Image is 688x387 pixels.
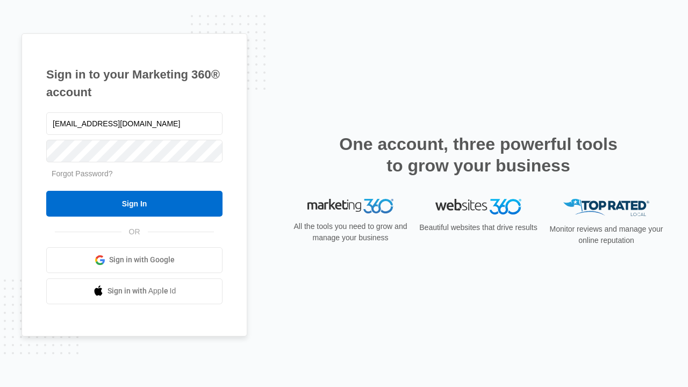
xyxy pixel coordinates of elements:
[546,224,666,246] p: Monitor reviews and manage your online reputation
[46,247,223,273] a: Sign in with Google
[46,112,223,135] input: Email
[107,285,176,297] span: Sign in with Apple Id
[418,222,539,233] p: Beautiful websites that drive results
[121,226,148,238] span: OR
[563,199,649,217] img: Top Rated Local
[46,191,223,217] input: Sign In
[336,133,621,176] h2: One account, three powerful tools to grow your business
[52,169,113,178] a: Forgot Password?
[435,199,521,214] img: Websites 360
[46,66,223,101] h1: Sign in to your Marketing 360® account
[290,221,411,243] p: All the tools you need to grow and manage your business
[307,199,393,214] img: Marketing 360
[46,278,223,304] a: Sign in with Apple Id
[109,254,175,266] span: Sign in with Google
